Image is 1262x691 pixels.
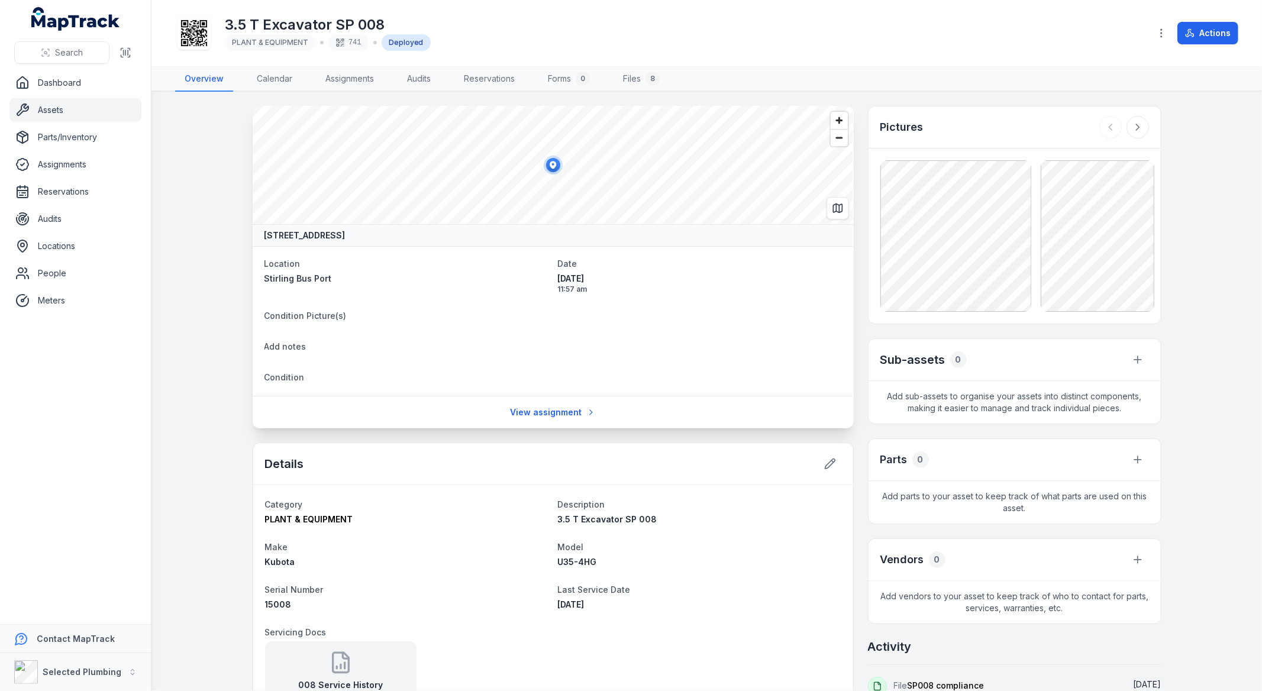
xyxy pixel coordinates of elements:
span: Add notes [264,341,306,351]
h3: Vendors [880,551,924,568]
span: Model [558,542,584,552]
div: 741 [328,34,369,51]
a: Dashboard [9,71,141,95]
span: Condition Picture(s) [264,311,347,321]
time: 08/10/2025, 11:57:05 am [558,273,842,294]
span: 3.5 T Excavator SP 008 [558,514,657,524]
span: Add sub-assets to organise your assets into distinct components, making it easier to manage and t... [869,381,1161,424]
span: Location [264,259,301,269]
strong: [STREET_ADDRESS] [264,230,346,241]
time: 06/06/2025, 12:00:00 am [558,599,585,609]
a: Stirling Bus Port [264,273,548,285]
button: Zoom in [831,112,848,129]
h1: 3.5 T Excavator SP 008 [225,15,431,34]
a: Audits [398,67,440,92]
div: 0 [929,551,945,568]
h2: Details [265,456,304,472]
time: 08/10/2025, 12:56:30 pm [1134,679,1161,689]
a: Audits [9,207,141,231]
h3: Parts [880,451,908,468]
span: [DATE] [1134,679,1161,689]
span: Make [265,542,288,552]
span: Condition [264,372,305,382]
button: Switch to Map View [827,197,849,219]
span: Add parts to your asset to keep track of what parts are used on this asset. [869,481,1161,524]
a: Assets [9,98,141,122]
div: 0 [576,72,590,86]
a: People [9,261,141,285]
a: Calendar [247,67,302,92]
div: 8 [645,72,660,86]
span: Date [558,259,577,269]
span: 15008 [265,599,292,609]
span: Serial Number [265,585,324,595]
div: 0 [950,351,967,368]
span: Last Service Date [558,585,631,595]
button: Search [14,41,109,64]
span: Search [55,47,83,59]
a: Files8 [614,67,669,92]
button: Zoom out [831,129,848,146]
a: Meters [9,289,141,312]
a: MapTrack [31,7,120,31]
canvas: Map [253,106,854,224]
a: Forms0 [538,67,599,92]
span: PLANT & EQUIPMENT [232,38,308,47]
h2: Activity [868,638,912,655]
div: 0 [912,451,929,468]
span: Add vendors to your asset to keep track of who to contact for parts, services, warranties, etc. [869,581,1161,624]
strong: 008 Service History [298,679,383,691]
span: Description [558,499,605,509]
a: Assignments [9,153,141,176]
h2: Sub-assets [880,351,945,368]
a: Reservations [9,180,141,204]
a: Parts/Inventory [9,125,141,149]
div: Deployed [382,34,431,51]
span: [DATE] [558,273,842,285]
a: View assignment [502,401,603,424]
span: 11:57 am [558,285,842,294]
strong: Contact MapTrack [37,634,115,644]
h3: Pictures [880,119,924,135]
strong: Selected Plumbing [43,667,121,677]
a: Assignments [316,67,383,92]
span: [DATE] [558,599,585,609]
span: PLANT & EQUIPMENT [265,514,353,524]
span: Kubota [265,557,295,567]
a: Locations [9,234,141,258]
span: U35-4HG [558,557,597,567]
a: Reservations [454,67,524,92]
span: Stirling Bus Port [264,273,332,283]
a: Overview [175,67,233,92]
span: Category [265,499,303,509]
button: Actions [1177,22,1238,44]
span: Servicing Docs [265,627,327,637]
